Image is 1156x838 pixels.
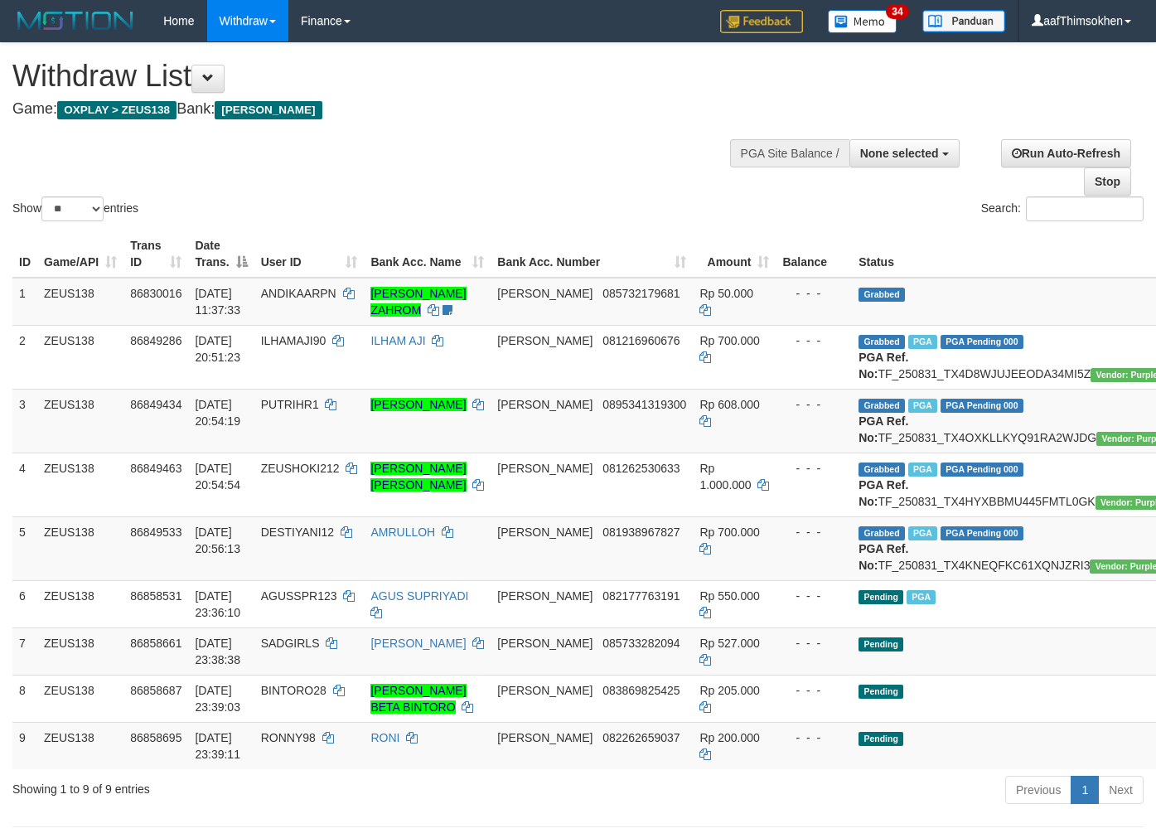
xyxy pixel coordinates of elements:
[859,335,905,349] span: Grabbed
[37,278,123,326] td: ZEUS138
[730,139,849,167] div: PGA Site Balance /
[261,462,340,475] span: ZEUSHOKI212
[195,731,240,761] span: [DATE] 23:39:11
[261,526,334,539] span: DESTIYANI12
[1005,776,1071,804] a: Previous
[12,453,37,516] td: 4
[130,637,181,650] span: 86858661
[497,589,593,603] span: [PERSON_NAME]
[37,230,123,278] th: Game/API: activate to sort column ascending
[602,589,680,603] span: Copy 082177763191 to clipboard
[215,101,322,119] span: [PERSON_NAME]
[37,453,123,516] td: ZEUS138
[195,462,240,492] span: [DATE] 20:54:54
[782,285,845,302] div: - - -
[195,637,240,666] span: [DATE] 23:38:38
[497,398,593,411] span: [PERSON_NAME]
[254,230,365,278] th: User ID: activate to sort column ascending
[859,288,905,302] span: Grabbed
[123,230,188,278] th: Trans ID: activate to sort column ascending
[130,334,181,347] span: 86849286
[12,675,37,722] td: 8
[261,684,326,697] span: BINTORO28
[195,287,240,317] span: [DATE] 11:37:33
[195,334,240,364] span: [DATE] 20:51:23
[602,334,680,347] span: Copy 081216960676 to clipboard
[602,637,680,650] span: Copy 085733282094 to clipboard
[497,684,593,697] span: [PERSON_NAME]
[370,684,466,714] a: [PERSON_NAME] BETA BINTORO
[12,774,469,797] div: Showing 1 to 9 of 9 entries
[195,398,240,428] span: [DATE] 20:54:19
[261,731,316,744] span: RONNY98
[859,463,905,477] span: Grabbed
[828,10,897,33] img: Button%20Memo.svg
[908,463,937,477] span: Marked by aafRornrotha
[370,398,466,411] a: [PERSON_NAME]
[12,627,37,675] td: 7
[859,637,903,652] span: Pending
[195,589,240,619] span: [DATE] 23:36:10
[859,399,905,413] span: Grabbed
[859,685,903,699] span: Pending
[12,722,37,769] td: 9
[130,526,181,539] span: 86849533
[491,230,693,278] th: Bank Acc. Number: activate to sort column ascending
[37,722,123,769] td: ZEUS138
[12,60,754,93] h1: Withdraw List
[497,526,593,539] span: [PERSON_NAME]
[693,230,776,278] th: Amount: activate to sort column ascending
[12,278,37,326] td: 1
[782,524,845,540] div: - - -
[602,287,680,300] span: Copy 085732179681 to clipboard
[602,462,680,475] span: Copy 081262530633 to clipboard
[497,637,593,650] span: [PERSON_NAME]
[699,731,759,744] span: Rp 200.000
[12,325,37,389] td: 2
[37,325,123,389] td: ZEUS138
[849,139,960,167] button: None selected
[776,230,852,278] th: Balance
[860,147,939,160] span: None selected
[130,684,181,697] span: 86858687
[699,462,751,492] span: Rp 1.000.000
[497,731,593,744] span: [PERSON_NAME]
[130,589,181,603] span: 86858531
[907,590,936,604] span: Marked by aafchomsokheang
[130,287,181,300] span: 86830016
[195,684,240,714] span: [DATE] 23:39:03
[908,526,937,540] span: Marked by aafRornrotha
[602,731,680,744] span: Copy 082262659037 to clipboard
[130,462,181,475] span: 86849463
[859,351,908,380] b: PGA Ref. No:
[12,516,37,580] td: 5
[37,389,123,453] td: ZEUS138
[261,589,337,603] span: AGUSSPR123
[859,526,905,540] span: Grabbed
[261,287,336,300] span: ANDIKAARPN
[37,675,123,722] td: ZEUS138
[57,101,177,119] span: OXPLAY > ZEUS138
[370,731,399,744] a: RONI
[782,332,845,349] div: - - -
[1001,139,1131,167] a: Run Auto-Refresh
[370,637,466,650] a: [PERSON_NAME]
[497,334,593,347] span: [PERSON_NAME]
[37,627,123,675] td: ZEUS138
[782,635,845,652] div: - - -
[602,684,680,697] span: Copy 083869825425 to clipboard
[130,731,181,744] span: 86858695
[859,414,908,444] b: PGA Ref. No:
[41,196,104,221] select: Showentries
[261,334,326,347] span: ILHAMAJI90
[981,196,1144,221] label: Search:
[1084,167,1131,196] a: Stop
[1026,196,1144,221] input: Search:
[370,334,425,347] a: ILHAM AJI
[602,526,680,539] span: Copy 081938967827 to clipboard
[12,580,37,627] td: 6
[859,478,908,508] b: PGA Ref. No:
[37,580,123,627] td: ZEUS138
[699,334,759,347] span: Rp 700.000
[261,398,319,411] span: PUTRIHR1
